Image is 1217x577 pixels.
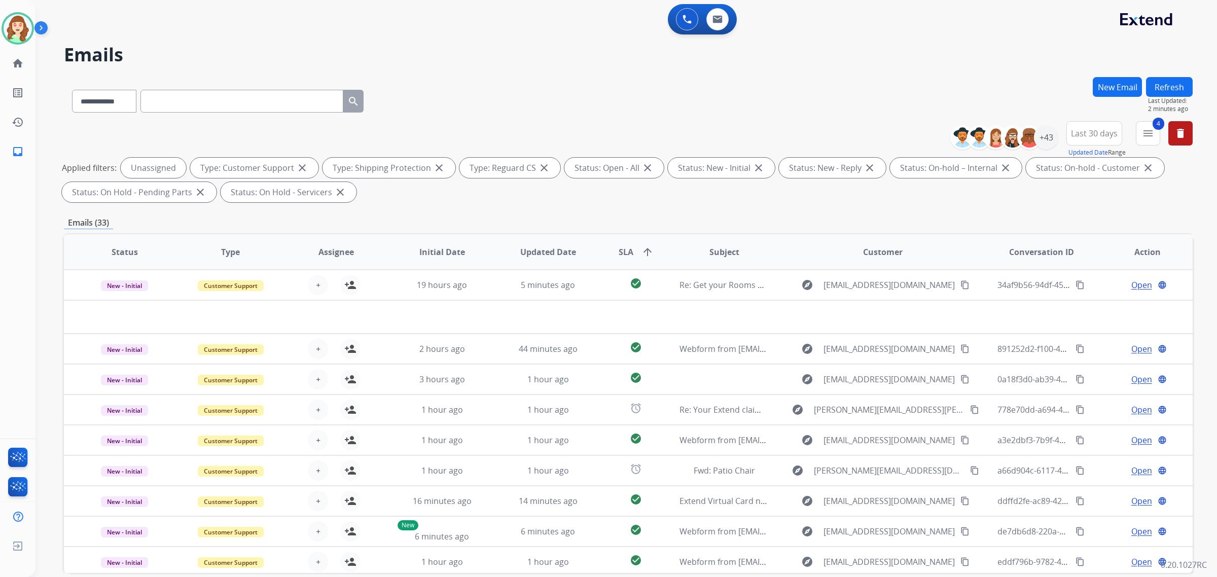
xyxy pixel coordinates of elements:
[4,14,32,43] img: avatar
[679,556,909,567] span: Webform from [EMAIL_ADDRESS][DOMAIN_NAME] on [DATE]
[1131,404,1152,416] span: Open
[318,246,354,258] span: Assignee
[630,402,642,414] mat-icon: alarm
[308,552,328,572] button: +
[519,495,578,507] span: 14 minutes ago
[323,158,455,178] div: Type: Shipping Protection
[527,404,569,415] span: 1 hour ago
[679,404,809,415] span: Re: Your Extend claim is approved
[630,524,642,536] mat-icon: check_circle
[1131,434,1152,446] span: Open
[630,432,642,445] mat-icon: check_circle
[101,527,148,537] span: New - Initial
[527,465,569,476] span: 1 hour ago
[997,435,1152,446] span: a3e2dbf3-7b9f-4412-9130-cd887d4b91a0
[344,373,356,385] mat-icon: person_add
[344,279,356,291] mat-icon: person_add
[997,374,1150,385] span: 0a18f3d0-ab39-43ea-a976-4f9c340c7551
[1158,375,1167,384] mat-icon: language
[824,279,955,291] span: [EMAIL_ADDRESS][DOMAIN_NAME]
[296,162,308,174] mat-icon: close
[630,277,642,290] mat-icon: check_circle
[198,496,264,507] span: Customer Support
[64,217,113,229] p: Emails (33)
[421,435,463,446] span: 1 hour ago
[960,280,970,290] mat-icon: content_copy
[824,434,955,446] span: [EMAIL_ADDRESS][DOMAIN_NAME]
[1076,527,1085,536] mat-icon: content_copy
[970,466,979,475] mat-icon: content_copy
[398,520,418,530] p: New
[997,556,1154,567] span: eddf796b-9782-4231-b067-39b38cc264bd
[308,521,328,542] button: +
[863,246,903,258] span: Customer
[1148,97,1193,105] span: Last Updated:
[198,405,264,416] span: Customer Support
[679,343,909,354] span: Webform from [EMAIL_ADDRESS][DOMAIN_NAME] on [DATE]
[1131,464,1152,477] span: Open
[630,554,642,566] mat-icon: check_circle
[1068,148,1126,157] span: Range
[641,162,654,174] mat-icon: close
[960,436,970,445] mat-icon: content_copy
[960,375,970,384] mat-icon: content_copy
[1158,466,1167,475] mat-icon: language
[1153,118,1164,130] span: 4
[619,246,633,258] span: SLA
[630,341,642,353] mat-icon: check_circle
[1068,149,1108,157] button: Updated Date
[564,158,664,178] div: Status: Open - All
[316,343,320,355] span: +
[308,400,328,420] button: +
[997,526,1157,537] span: de7db6d8-220a-4230-967e-b244b4074d8e
[344,525,356,537] mat-icon: person_add
[308,369,328,389] button: +
[101,405,148,416] span: New - Initial
[101,436,148,446] span: New - Initial
[12,87,24,99] mat-icon: list_alt
[316,525,320,537] span: +
[12,146,24,158] mat-icon: inbox
[344,495,356,507] mat-icon: person_add
[630,372,642,384] mat-icon: check_circle
[527,435,569,446] span: 1 hour ago
[801,343,813,355] mat-icon: explore
[1158,280,1167,290] mat-icon: language
[417,279,467,291] span: 19 hours ago
[433,162,445,174] mat-icon: close
[630,493,642,506] mat-icon: check_circle
[1076,375,1085,384] mat-icon: content_copy
[101,557,148,568] span: New - Initial
[1142,127,1154,139] mat-icon: menu
[1131,279,1152,291] span: Open
[419,246,465,258] span: Initial Date
[421,556,463,567] span: 1 hour ago
[101,344,148,355] span: New - Initial
[316,279,320,291] span: +
[997,404,1152,415] span: 778e70dd-a694-49de-b0f8-aa07226f5e90
[1158,557,1167,566] mat-icon: language
[112,246,138,258] span: Status
[824,556,955,568] span: [EMAIL_ADDRESS][DOMAIN_NAME]
[1136,121,1160,146] button: 4
[316,434,320,446] span: +
[814,404,964,416] span: [PERSON_NAME][EMAIL_ADDRESS][PERSON_NAME][DOMAIN_NAME]
[801,434,813,446] mat-icon: explore
[709,246,739,258] span: Subject
[801,556,813,568] mat-icon: explore
[1034,125,1058,150] div: +43
[970,405,979,414] mat-icon: content_copy
[421,404,463,415] span: 1 hour ago
[694,465,755,476] span: Fwd: Patio Chair
[1066,121,1122,146] button: Last 30 days
[779,158,886,178] div: Status: New - Reply
[1158,527,1167,536] mat-icon: language
[344,404,356,416] mat-icon: person_add
[1142,162,1154,174] mat-icon: close
[679,495,859,507] span: Extend Virtual Card not working with merchant
[999,162,1012,174] mat-icon: close
[679,279,897,291] span: Re: Get your Rooms To Go claim serviced - call us [DATE]!
[1174,127,1187,139] mat-icon: delete
[198,280,264,291] span: Customer Support
[520,246,576,258] span: Updated Date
